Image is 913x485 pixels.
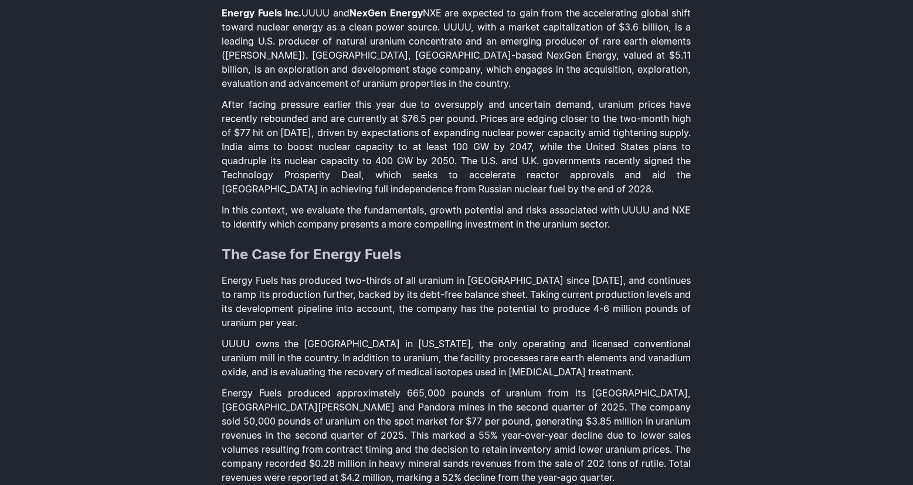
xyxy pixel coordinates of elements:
p: Energy Fuels produced approximately 665,000 pounds of uranium from its [GEOGRAPHIC_DATA], [GEOGRA... [222,386,691,484]
strong: Energy Fuels Inc. [222,7,302,19]
p: UUUU owns the [GEOGRAPHIC_DATA] in [US_STATE], the only operating and licensed conventional urani... [222,337,691,379]
p: UUUU and NXE are expected to gain from the accelerating global shift toward nuclear energy as a c... [222,6,691,90]
p: In this context, we evaluate the fundamentals, growth potential and risks associated with UUUU an... [222,203,691,231]
h2: The Case for Energy Fuels [222,245,691,264]
p: After facing pressure earlier this year due to oversupply and uncertain demand, uranium prices ha... [222,97,691,196]
p: Energy Fuels has produced two-thirds of all uranium in [GEOGRAPHIC_DATA] since [DATE], and contin... [222,273,691,330]
strong: NexGen Energy [349,7,423,19]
